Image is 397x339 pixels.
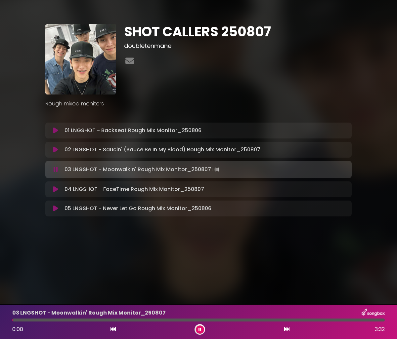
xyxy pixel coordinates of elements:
p: 05 LNGSHOT - Never Let Go Rough Mix Monitor_250806 [65,205,211,212]
p: 01 LNGSHOT - Backseat Rough Mix Monitor_250806 [65,127,201,134]
h1: SHOT CALLERS 250807 [124,24,352,40]
p: 03 LNGSHOT - Moonwalkin' Rough Mix Monitor_250807 [65,165,220,174]
img: waveform4.gif [211,165,220,174]
h3: doubletenmane [124,42,352,50]
p: 04 LNGSHOT - FaceTime Rough Mix Monitor_250807 [65,185,204,193]
p: Rough mixed monitors [45,100,352,108]
img: EhfZEEfJT4ehH6TTm04u [45,24,116,94]
p: 02 LNGSHOT - Saucin' (Sauce Be In My Blood) Rough Mix Monitor_250807 [65,146,260,154]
